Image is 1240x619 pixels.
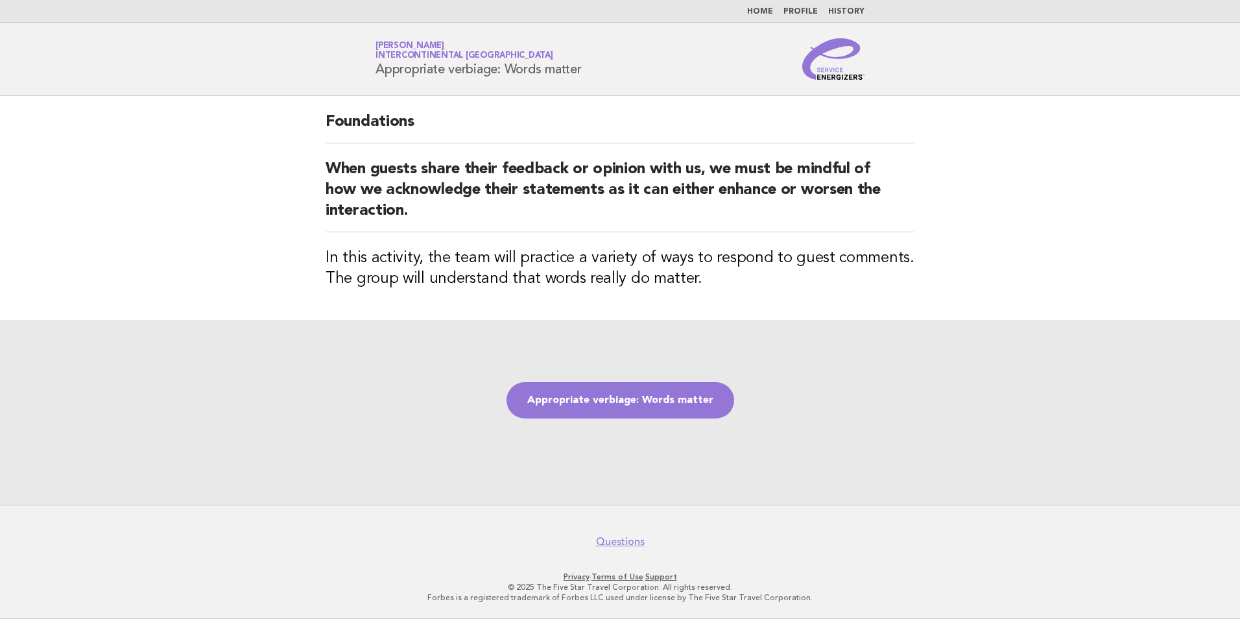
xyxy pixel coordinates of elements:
[507,382,734,419] a: Appropriate verbiage: Words matter
[223,572,1017,582] p: · ·
[376,42,582,76] h1: Appropriate verbiage: Words matter
[326,159,914,232] h2: When guests share their feedback or opinion with us, we must be mindful of how we acknowledge the...
[747,8,773,16] a: Home
[591,572,643,581] a: Terms of Use
[223,592,1017,603] p: Forbes is a registered trademark of Forbes LLC used under license by The Five Star Travel Corpora...
[564,572,590,581] a: Privacy
[326,112,914,143] h2: Foundations
[828,8,864,16] a: History
[596,535,645,548] a: Questions
[223,582,1017,592] p: © 2025 The Five Star Travel Corporation. All rights reserved.
[326,248,914,289] h3: In this activity, the team will practice a variety of ways to respond to guest comments. The grou...
[802,38,864,80] img: Service Energizers
[783,8,818,16] a: Profile
[376,52,553,60] span: InterContinental [GEOGRAPHIC_DATA]
[645,572,677,581] a: Support
[376,42,553,60] a: [PERSON_NAME]InterContinental [GEOGRAPHIC_DATA]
